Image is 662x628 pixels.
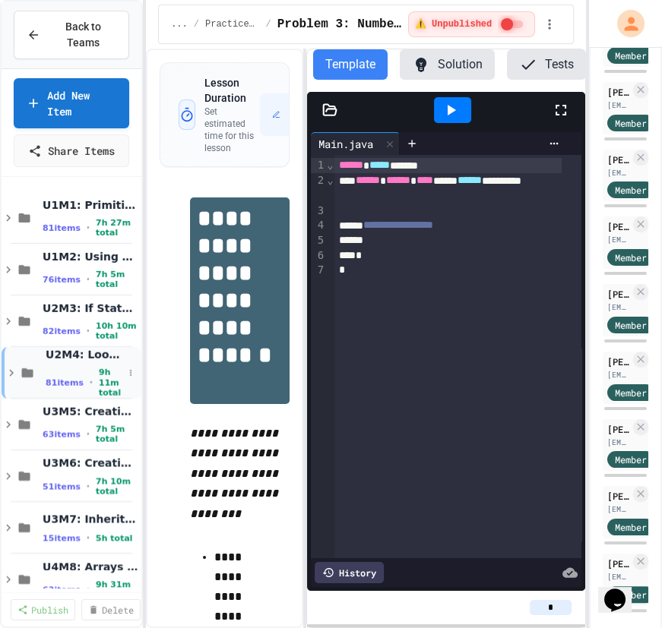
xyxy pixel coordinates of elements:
[607,85,630,99] div: [PERSON_NAME]
[615,318,647,332] span: Member
[43,223,81,233] span: 81 items
[43,250,138,264] span: U1M2: Using Classes and Objects
[14,134,129,167] a: Share Items
[43,533,81,543] span: 15 items
[205,18,259,30] span: Practice (10 mins)
[615,386,647,399] span: Member
[607,422,630,436] div: [PERSON_NAME]
[43,275,81,285] span: 76 items
[49,19,116,51] span: Back to Teams
[81,599,141,620] a: Delete
[311,218,326,233] div: 4
[43,585,81,595] span: 63 items
[615,453,647,466] span: Member
[507,49,586,80] button: Tests
[87,532,90,544] span: •
[46,378,84,388] span: 81 items
[607,219,630,233] div: [PERSON_NAME]
[315,562,384,583] div: History
[46,348,123,361] span: U2M4: Looping
[607,437,630,448] div: [EMAIL_ADDRESS][DOMAIN_NAME]
[43,560,138,573] span: U4M8: Arrays - Creation, Access & Traversal
[96,579,138,599] span: 9h 31m total
[204,106,260,154] p: Set estimated time for this lesson
[601,6,648,41] div: My Account
[96,424,138,444] span: 7h 5m total
[313,49,388,80] button: Template
[11,599,75,620] a: Publish
[311,132,400,155] div: Main.java
[43,327,81,336] span: 82 items
[96,270,138,289] span: 7h 5m total
[87,273,90,286] span: •
[607,287,630,301] div: [PERSON_NAME]
[607,557,630,570] div: [PERSON_NAME]
[87,583,90,595] span: •
[96,218,138,238] span: 7h 27m total
[87,325,90,337] span: •
[96,476,138,496] span: 7h 10m total
[43,301,138,315] span: U2M3: If Statements & Control Flow
[311,263,326,278] div: 7
[326,174,334,186] span: Fold line
[260,93,328,136] button: Set Time
[607,489,630,503] div: [PERSON_NAME]
[171,18,188,30] span: ...
[43,198,138,212] span: U1M1: Primitives, Variables, Basic I/O
[194,18,199,30] span: /
[277,15,402,33] span: Problem 3: Number Guessing Game
[265,18,271,30] span: /
[204,75,260,106] h3: Lesson Duration
[87,222,90,234] span: •
[43,430,81,440] span: 63 items
[607,153,630,166] div: [PERSON_NAME]
[96,321,138,341] span: 10h 10m total
[615,183,647,197] span: Member
[14,11,129,59] button: Back to Teams
[408,11,535,37] div: ⚠️ Students cannot see this content! Click the toggle to publish it and make it visible to your c...
[311,248,326,264] div: 6
[311,173,326,204] div: 2
[311,158,326,173] div: 1
[607,99,630,111] div: [EMAIL_ADDRESS][DOMAIN_NAME]
[87,428,90,440] span: •
[311,233,326,248] div: 5
[615,251,647,264] span: Member
[123,365,138,380] button: More options
[43,512,138,525] span: U3M7: Inheritance
[615,49,647,62] span: Member
[87,480,90,492] span: •
[43,405,138,418] span: U3M5: Creating Methods
[615,520,647,534] span: Member
[607,369,630,380] div: [EMAIL_ADDRESS][DOMAIN_NAME]
[607,167,630,178] div: [EMAIL_ADDRESS][DOMAIN_NAME]
[598,567,647,613] iframe: chat widget
[43,481,81,491] span: 51 items
[607,503,630,515] div: [EMAIL_ADDRESS][DOMAIN_NAME]
[607,301,630,313] div: [EMAIL_ADDRESS][DOMAIN_NAME]
[400,49,495,80] button: Solution
[615,116,647,130] span: Member
[14,78,129,128] a: Add New Item
[99,368,123,398] span: 9h 11m total
[96,533,133,543] span: 5h total
[607,355,630,368] div: [PERSON_NAME]
[311,204,326,219] div: 3
[43,456,138,470] span: U3M6: Creating Classes
[311,136,381,152] div: Main.java
[607,234,630,245] div: [EMAIL_ADDRESS][DOMAIN_NAME]
[90,377,93,389] span: •
[326,159,334,171] span: Fold line
[415,18,492,30] span: ⚠️ Unpublished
